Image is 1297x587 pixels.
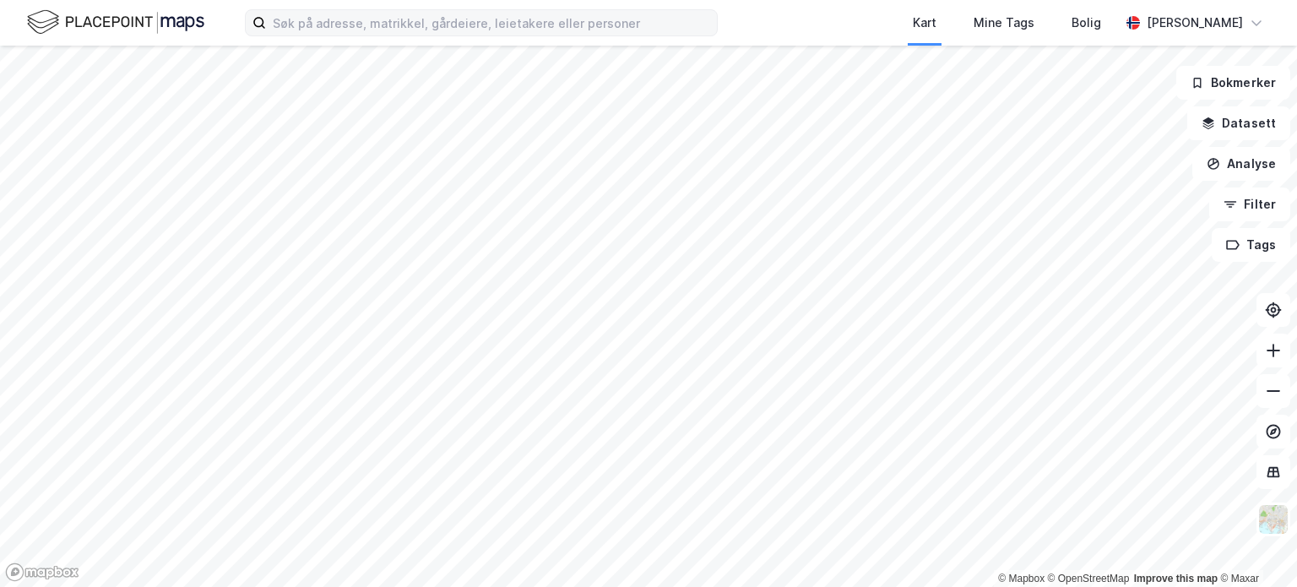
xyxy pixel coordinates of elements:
input: Søk på adresse, matrikkel, gårdeiere, leietakere eller personer [266,10,717,35]
button: Tags [1212,228,1290,262]
div: Kontrollprogram for chat [1213,506,1297,587]
a: Improve this map [1134,573,1218,584]
button: Bokmerker [1176,66,1290,100]
iframe: Chat Widget [1213,506,1297,587]
button: Analyse [1192,147,1290,181]
a: OpenStreetMap [1048,573,1130,584]
button: Datasett [1187,106,1290,140]
div: Bolig [1072,13,1101,33]
div: Mine Tags [974,13,1034,33]
a: Mapbox [998,573,1045,584]
img: Z [1257,503,1289,535]
div: [PERSON_NAME] [1147,13,1243,33]
button: Filter [1209,188,1290,221]
a: Mapbox homepage [5,563,79,582]
img: logo.f888ab2527a4732fd821a326f86c7f29.svg [27,8,204,37]
div: Kart [913,13,936,33]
